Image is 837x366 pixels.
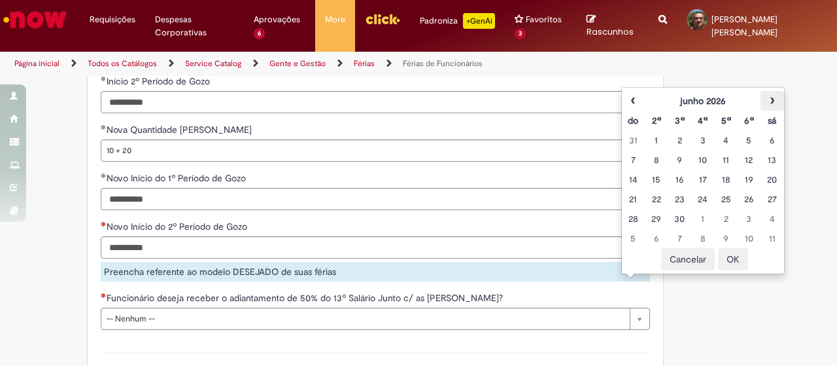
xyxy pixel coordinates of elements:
[691,111,714,130] th: Quarta-feira
[764,134,780,147] div: 06 August 2025 Wednesday
[622,91,645,111] th: Mês anterior
[101,76,107,81] span: Obrigatório Preenchido
[760,91,783,111] th: Próximo mês
[365,9,400,29] img: click_logo_yellow_360x200.png
[671,134,687,147] div: 02 August 2025 Saturday
[254,13,300,26] span: Aprovações
[711,14,777,38] span: [PERSON_NAME] [PERSON_NAME]
[764,212,780,225] div: 04 September 2025 Thursday
[694,232,711,245] div: 08 September 2025 Monday
[717,134,734,147] div: 04 August 2025 Monday
[107,124,254,136] span: Nova Quantidade [PERSON_NAME]
[648,134,664,147] div: 01 August 2025 Friday
[625,173,641,186] div: 14 August 2025 Thursday
[587,14,639,38] a: Rascunhos
[625,192,641,206] div: 21 August 2025 Thursday
[621,87,785,274] div: Escolher data
[717,232,734,245] div: 09 September 2025 Tuesday
[526,13,562,26] span: Favoritos
[645,111,668,130] th: Segunda-feira
[625,134,641,147] div: 31 July 2025 Thursday
[625,232,641,245] div: 05 September 2025 Friday
[101,262,650,282] div: Preencha referente ao modelo DESEJADO de suas férias
[694,173,711,186] div: 17 August 2025 Sunday
[671,192,687,206] div: 23 August 2025 Saturday
[107,292,505,304] span: Funcionário deseja receber o adiantamento de 50% do 13º Salário Junto c/ as [PERSON_NAME]?
[254,28,265,39] span: 6
[694,134,711,147] div: 03 August 2025 Sunday
[671,153,687,166] div: 09 August 2025 Saturday
[354,58,375,69] a: Férias
[694,153,711,166] div: 10 August 2025 Sunday
[325,13,345,26] span: More
[661,248,715,270] button: Cancelar
[107,221,250,232] span: Novo Início do 2º Período de Gozo
[764,153,780,166] div: 13 August 2025 Wednesday
[718,248,748,270] button: OK
[587,26,634,38] span: Rascunhos
[714,111,737,130] th: Quinta-feira
[101,91,630,113] input: Início 2º Período de Gozo 11 June 2026 Thursday
[155,13,234,39] span: Despesas Corporativas
[101,236,630,259] input: Novo Início do 2º Período de Gozo
[717,192,734,206] div: 25 August 2025 Monday
[101,188,630,210] input: Novo Início do 1º Período de Gozo 10 September 2025 Wednesday
[101,293,107,298] span: Necessários
[648,212,664,225] div: 29 August 2025 Friday
[622,111,645,130] th: Domingo
[694,192,711,206] div: 24 August 2025 Sunday
[101,124,107,130] span: Obrigatório Preenchido
[107,308,623,329] span: -- Nenhum --
[403,58,483,69] a: Férias de Funcionários
[625,212,641,225] div: 28 August 2025 Thursday
[671,232,687,245] div: 07 September 2025 Sunday
[90,13,135,26] span: Requisições
[107,140,623,161] span: 10 + 20
[671,212,687,225] div: 30 August 2025 Saturday
[738,111,760,130] th: Sexta-feira
[741,134,757,147] div: 05 August 2025 Tuesday
[717,173,734,186] div: 18 August 2025 Monday
[741,212,757,225] div: 03 September 2025 Wednesday
[420,13,495,29] div: Padroniza
[88,58,157,69] a: Todos os Catálogos
[741,232,757,245] div: 10 September 2025 Wednesday
[14,58,60,69] a: Página inicial
[648,232,664,245] div: 06 September 2025 Saturday
[741,192,757,206] div: 26 August 2025 Tuesday
[10,52,548,76] ul: Trilhas de página
[648,173,664,186] div: 15 August 2025 Friday
[107,172,248,184] span: Novo Início do 1º Período de Gozo
[648,192,664,206] div: 22 August 2025 Friday
[101,221,107,227] span: Necessários
[645,91,760,111] th: junho 2026. Alternar mês
[717,153,734,166] div: 11 August 2025 Monday
[671,173,687,186] div: 16 August 2025 Saturday
[515,28,526,39] span: 3
[668,111,691,130] th: Terça-feira
[694,212,711,225] div: 01 September 2025 Monday
[269,58,326,69] a: Gente e Gestão
[741,173,757,186] div: 19 August 2025 Tuesday
[625,153,641,166] div: 07 August 2025 Thursday
[741,153,757,166] div: 12 August 2025 Tuesday
[107,75,213,87] span: Início 2º Período de Gozo
[764,173,780,186] div: 20 August 2025 Wednesday
[764,192,780,206] div: 27 August 2025 Wednesday
[185,58,241,69] a: Service Catalog
[101,173,107,178] span: Obrigatório Preenchido
[760,111,783,130] th: Sábado
[764,232,780,245] div: 11 September 2025 Thursday
[648,153,664,166] div: 08 August 2025 Friday
[717,212,734,225] div: 02 September 2025 Tuesday
[463,13,495,29] p: +GenAi
[1,7,69,33] img: ServiceNow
